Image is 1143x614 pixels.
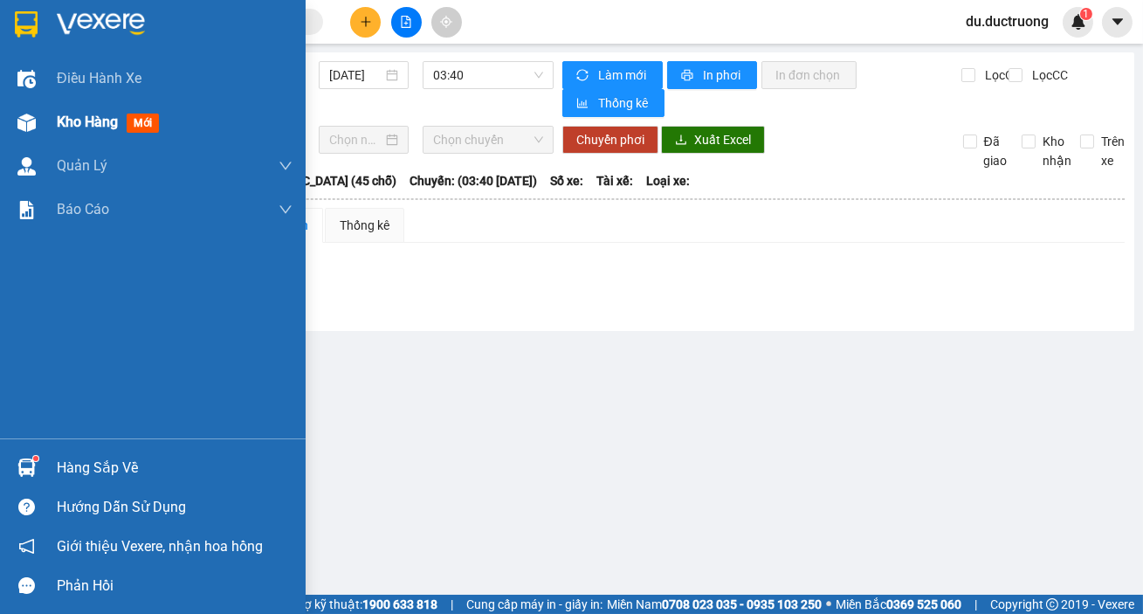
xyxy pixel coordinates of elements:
[17,201,36,219] img: solution-icon
[362,597,437,611] strong: 1900 633 818
[1025,66,1071,85] span: Lọc CC
[279,203,293,217] span: down
[57,535,263,557] span: Giới thiệu Vexere, nhận hoa hồng
[57,494,293,521] div: Hướng dẫn sử dụng
[277,595,437,614] span: Hỗ trợ kỹ thuật:
[562,61,663,89] button: syncLàm mới
[18,538,35,555] span: notification
[340,216,389,235] div: Thống kê
[977,132,1015,170] span: Đã giao
[886,597,961,611] strong: 0369 525 060
[329,66,382,85] input: 12/10/2025
[667,61,757,89] button: printerIn phơi
[51,63,245,125] span: VP [GEOGRAPHIC_DATA] -
[51,79,245,125] span: DCT20/51A [PERSON_NAME][GEOGRAPHIC_DATA][PERSON_NAME]
[596,171,633,190] span: Tài xế:
[17,114,36,132] img: warehouse-icon
[1083,8,1089,20] span: 1
[57,114,118,130] span: Kho hàng
[433,127,543,153] span: Chọn chuyến
[836,595,961,614] span: Miền Bắc
[57,573,293,599] div: Phản hồi
[33,456,38,461] sup: 1
[391,7,422,38] button: file-add
[598,93,651,113] span: Thống kê
[74,25,133,38] strong: HOTLINE :
[661,126,765,154] button: downloadXuất Excel
[761,61,857,89] button: In đơn chọn
[57,155,107,176] span: Quản Lý
[1094,132,1132,170] span: Trên xe
[440,16,452,28] span: aim
[350,7,381,38] button: plus
[562,126,658,154] button: Chuyển phơi
[1080,8,1092,20] sup: 1
[607,595,822,614] span: Miền Nam
[681,69,696,83] span: printer
[17,459,36,477] img: warehouse-icon
[662,597,822,611] strong: 0708 023 035 - 0935 103 250
[598,66,649,85] span: Làm mới
[18,577,35,594] span: message
[1046,598,1058,611] span: copyright
[410,171,537,190] span: Chuyến: (03:40 [DATE])
[433,62,543,88] span: 03:40
[646,171,690,190] span: Loại xe:
[431,7,462,38] button: aim
[1102,7,1133,38] button: caret-down
[17,157,36,176] img: warehouse-icon
[576,69,591,83] span: sync
[57,198,109,220] span: Báo cáo
[57,455,293,481] div: Hàng sắp về
[18,499,35,515] span: question-circle
[13,79,31,92] span: Gửi
[17,70,36,88] img: warehouse-icon
[51,45,55,59] span: -
[576,97,591,111] span: bar-chart
[1071,14,1086,30] img: icon-new-feature
[1110,14,1126,30] span: caret-down
[826,601,831,608] span: ⚪️
[974,595,977,614] span: |
[279,159,293,173] span: down
[15,11,38,38] img: logo-vxr
[978,66,1023,85] span: Lọc CR
[38,10,225,23] strong: CÔNG TY VẬN TẢI ĐỨC TRƯỞNG
[562,89,664,117] button: bar-chartThống kê
[451,595,453,614] span: |
[400,16,412,28] span: file-add
[952,10,1063,32] span: du.ductruong
[57,67,141,89] span: Điều hành xe
[1036,132,1078,170] span: Kho nhận
[127,114,159,133] span: mới
[466,595,602,614] span: Cung cấp máy in - giấy in:
[329,130,382,149] input: Chọn ngày
[703,66,743,85] span: In phơi
[136,25,188,38] span: 19009397
[360,16,372,28] span: plus
[550,171,583,190] span: Số xe:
